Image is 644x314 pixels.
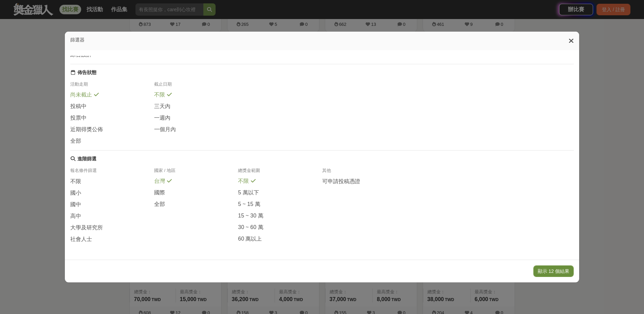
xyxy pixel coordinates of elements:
[322,168,406,178] div: 其他
[154,126,176,133] span: 一個月內
[154,115,170,122] span: 一週內
[70,37,85,42] span: 篩選器
[154,178,165,185] span: 台灣
[154,81,238,91] div: 截止日期
[70,91,92,99] span: 尚未截止
[238,168,322,178] div: 總獎金範圍
[238,189,259,196] span: 5 萬以下
[70,178,81,185] span: 不限
[70,213,81,220] span: 高中
[533,265,574,277] button: 顯示 12 個結果
[154,103,170,110] span: 三天內
[238,178,249,185] span: 不限
[70,190,81,197] span: 國小
[154,189,165,196] span: 國際
[322,178,360,185] span: 可申請投稿憑證
[70,81,154,91] div: 活動走期
[238,235,262,243] span: 60 萬以上
[70,115,87,122] span: 投票中
[70,236,92,243] span: 社會人士
[238,212,263,220] span: 15 ~ 30 萬
[154,201,165,208] span: 全部
[70,168,154,178] div: 報名條件篩選
[70,126,103,133] span: 近期得獎公佈
[154,168,238,178] div: 國家 / 地區
[238,201,260,208] span: 5 ~ 15 萬
[154,91,165,99] span: 不限
[77,70,96,76] div: 佈告狀態
[238,224,263,231] span: 30 ~ 60 萬
[77,156,96,162] div: 進階篩選
[70,201,81,208] span: 國中
[70,138,81,145] span: 全部
[70,224,103,231] span: 大學及研究所
[70,103,87,110] span: 投稿中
